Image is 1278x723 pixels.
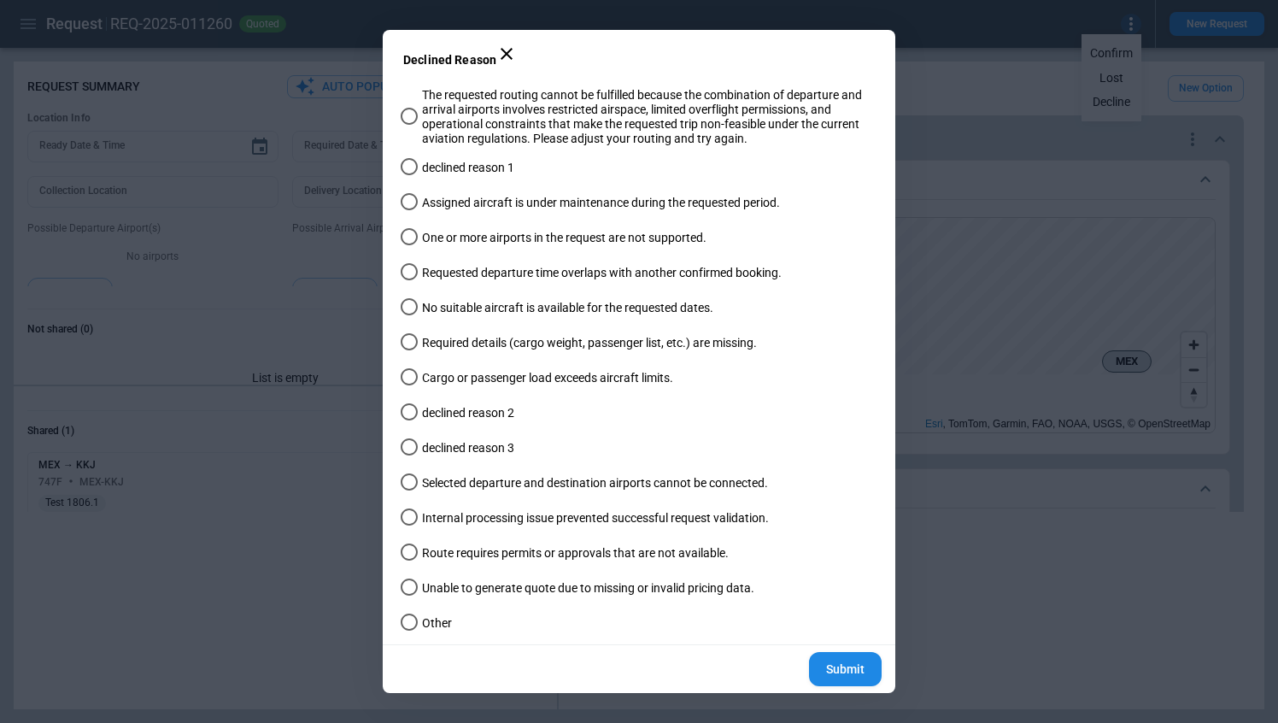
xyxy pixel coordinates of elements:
span: declined reason 3 [422,441,514,456]
h2: Declined Reason [383,30,895,81]
span: Internal processing issue prevented successful request validation. [422,511,769,526]
span: Selected departure and destination airports cannot be connected. [422,476,768,491]
span: declined reason 1 [422,161,514,175]
span: Assigned aircraft is under maintenance during the requested period. [422,196,780,210]
span: Cargo or passenger load exceeds aircraft limits. [422,371,673,385]
span: Requested departure time overlaps with another confirmed booking. [422,266,782,280]
span: No suitable aircraft is available for the requested dates. [422,301,713,315]
span: declined reason 2 [422,406,514,420]
span: Other [422,616,452,631]
span: Route requires permits or approvals that are not available. [422,546,729,561]
span: Unable to generate quote due to missing or invalid pricing data. [422,581,754,596]
span: The requested routing cannot be fulfilled because the combination of departure and arrival airpor... [422,88,868,147]
span: Required details (cargo weight, passenger list, etc.) are missing. [422,336,757,350]
span: One or more airports in the request are not supported. [422,231,706,245]
button: Submit [809,652,882,687]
